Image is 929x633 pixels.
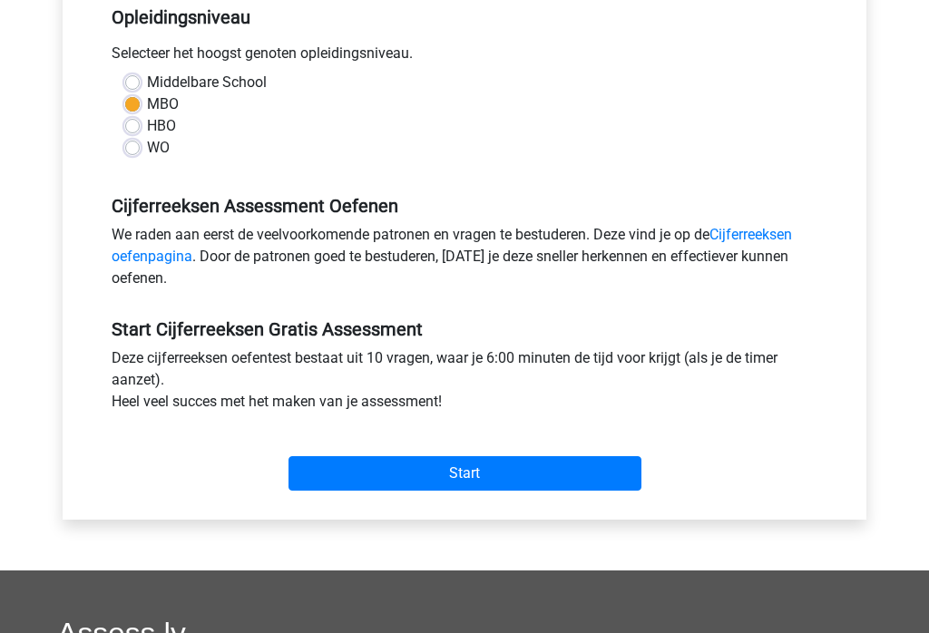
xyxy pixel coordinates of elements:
label: Middelbare School [147,73,267,94]
div: Selecteer het hoogst genoten opleidingsniveau. [98,44,831,73]
div: Deze cijferreeksen oefentest bestaat uit 10 vragen, waar je 6:00 minuten de tijd voor krijgt (als... [98,348,831,421]
label: HBO [147,116,176,138]
h5: Start Cijferreeksen Gratis Assessment [112,319,817,341]
h5: Cijferreeksen Assessment Oefenen [112,196,817,218]
label: WO [147,138,170,160]
div: We raden aan eerst de veelvoorkomende patronen en vragen te bestuderen. Deze vind je op de . Door... [98,225,831,297]
input: Start [288,457,641,492]
label: MBO [147,94,179,116]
